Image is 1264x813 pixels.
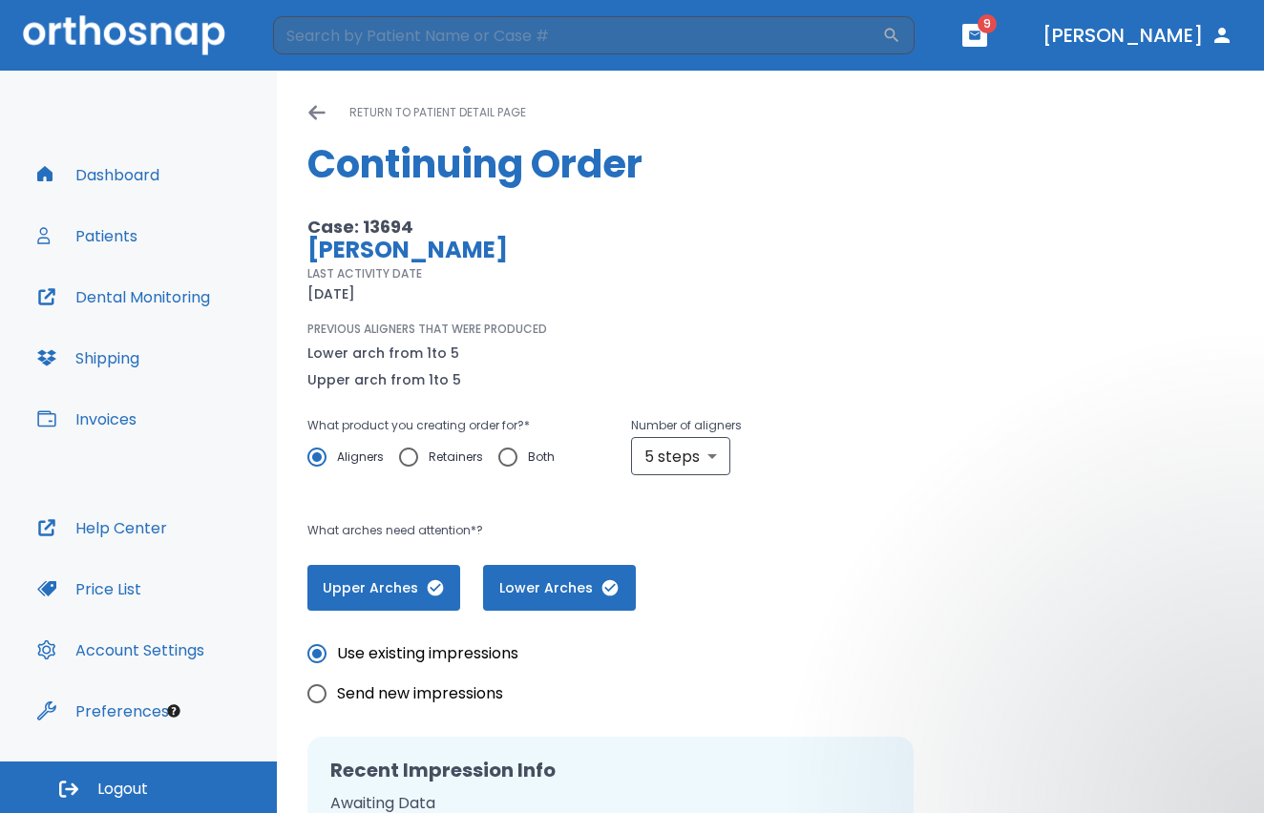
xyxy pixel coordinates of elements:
button: Help Center [26,505,179,551]
div: Tooltip anchor [165,702,182,719]
button: Lower Arches [483,565,636,611]
button: Invoices [26,396,148,442]
button: Shipping [26,335,151,381]
img: Orthosnap [23,15,225,54]
button: Patients [26,213,149,259]
span: Upper Arches [327,578,441,598]
h2: Recent Impression Info [330,756,891,784]
span: 9 [978,14,997,33]
span: Retainers [429,446,483,469]
input: Search by Patient Name or Case # [273,16,882,54]
button: Preferences [26,688,180,734]
h1: Continuing Order [307,135,1233,193]
button: Upper Arches [307,565,460,611]
button: Dashboard [26,152,171,198]
span: Use existing impressions [337,642,518,665]
button: Price List [26,566,153,612]
p: Number of aligners [631,414,742,437]
button: Dental Monitoring [26,274,221,320]
p: Lower arch from 1 to 5 [307,342,461,365]
p: Upper arch from 1 to 5 [307,368,461,391]
span: Lower Arches [502,578,617,598]
span: Aligners [337,446,384,469]
p: LAST ACTIVITY DATE [307,265,422,282]
span: Both [528,446,555,469]
div: 5 steps [631,437,730,475]
button: [PERSON_NAME] [1035,18,1241,52]
p: PREVIOUS ALIGNERS THAT WERE PRODUCED [307,321,547,338]
p: Case: 13694 [307,216,848,239]
p: return to patient detail page [349,101,526,124]
button: Account Settings [26,627,216,673]
p: What arches need attention*? [307,519,848,542]
p: [PERSON_NAME] [307,239,848,261]
span: Send new impressions [337,682,503,705]
p: [DATE] [307,282,355,305]
p: What product you creating order for? * [307,414,570,437]
span: Logout [97,779,148,800]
